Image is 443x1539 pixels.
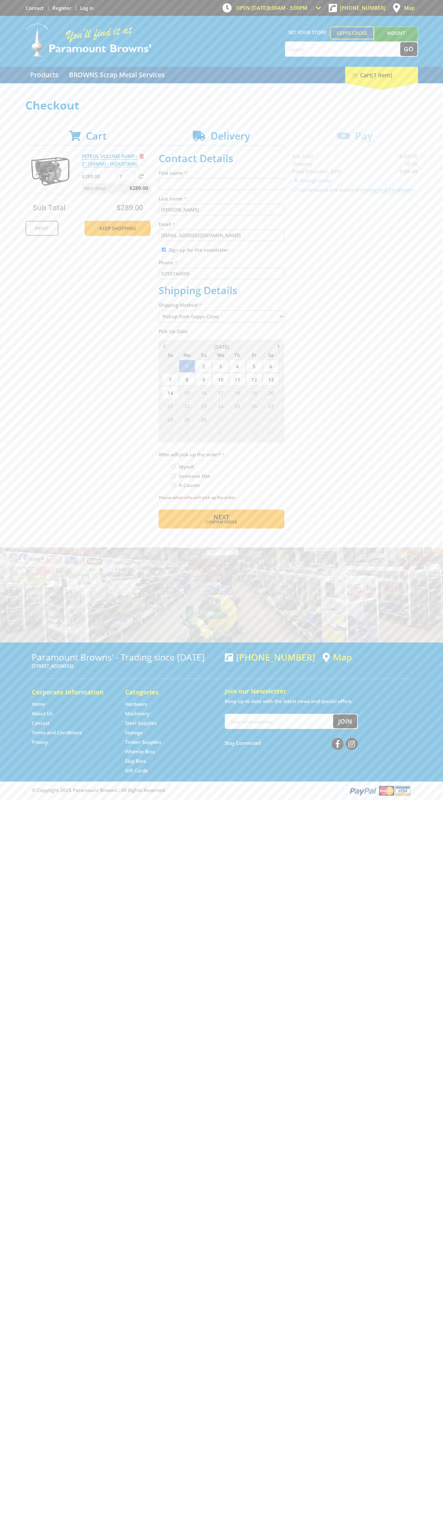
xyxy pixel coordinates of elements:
label: Someone Else [177,471,213,481]
h3: Paramount Browns' - Trading since [DATE] [32,652,218,662]
h2: Contact Details [159,152,284,164]
a: Go to the Wheelie Bins page [125,748,155,755]
p: Keep up to date with the latest news and special offers. [225,697,412,705]
button: Next Confirm order [159,510,284,529]
span: 20 [263,386,279,399]
a: Print [25,221,59,236]
a: Go to the Storage page [125,729,142,736]
span: Set your store [285,27,330,38]
span: 2 [229,413,245,426]
a: Go to the Home page [32,701,45,707]
label: First name [159,169,284,177]
span: 27 [263,400,279,412]
span: Cart [86,129,107,142]
span: 12 [246,373,262,386]
span: 4 [229,360,245,372]
h1: Checkout [25,99,418,112]
span: 17 [212,386,229,399]
div: Cart [345,67,418,83]
span: OPEN [DATE] [236,4,307,11]
span: 8 [212,426,229,439]
span: 6 [263,360,279,372]
h5: Categories [125,688,206,697]
a: Go to the About Us page [32,710,53,717]
span: Th [229,351,245,359]
label: Shipping Method [159,301,284,309]
span: 3 [212,360,229,372]
a: Go to the Hardware page [125,701,148,707]
label: Phone [159,259,284,266]
a: Go to the Contact page [26,5,44,11]
input: Please enter your email address. [159,230,284,241]
span: 3 [246,413,262,426]
label: Last name [159,195,284,202]
span: 28 [162,413,178,426]
img: PETROL VOLUME PUMP - 2" (50MM) - INDUSTRIAL [31,152,69,190]
a: Log in [80,5,94,11]
label: Who will pick up the order? [159,451,284,458]
h2: Shipping Details [159,284,284,296]
span: 9 [196,373,212,386]
span: Fr [246,351,262,359]
p: $289.00 [82,173,116,180]
a: Go to the Machinery page [125,710,149,717]
span: [DATE] [214,344,229,350]
span: 25 [229,400,245,412]
input: Please select who will pick up the order. [171,483,175,487]
span: 4 [263,413,279,426]
span: 10 [212,373,229,386]
span: 8 [179,373,195,386]
label: Sign up for the newsletter [169,247,228,253]
span: Delivery [211,129,250,142]
a: Gepps Cross [330,27,374,39]
span: 16 [196,386,212,399]
img: Paramount Browns' [25,22,152,57]
a: Go to the Skip Bins page [125,758,146,764]
span: Confirm order [172,520,271,524]
a: Go to the Timber Supplies page [125,739,161,745]
a: PETROL VOLUME PUMP - 2" (50MM) - INDUSTRIAL [82,153,138,167]
span: 18 [229,386,245,399]
span: 26 [246,400,262,412]
img: PayPal, Mastercard, Visa accepted [348,785,412,796]
span: 9 [229,426,245,439]
a: Go to the registration page [53,5,71,11]
input: Your email address [225,714,333,728]
span: Su [162,351,178,359]
span: Next [213,513,229,521]
span: 24 [212,400,229,412]
h5: Corporate Information [32,688,112,697]
span: 7 [162,373,178,386]
span: 2 [196,360,212,372]
span: Sub Total [33,202,66,212]
a: Go to the Contact page [32,720,50,726]
span: 21 [162,400,178,412]
a: Go to the Privacy page [32,739,48,745]
h5: Join our Newsletter [225,687,412,696]
a: Go to the BROWNS Scrap Metal Services page [64,67,169,83]
span: 7 [196,426,212,439]
button: Join [333,714,357,728]
span: 8:00am - 5:00pm [268,4,307,11]
input: Please select who will pick up the order. [171,474,175,478]
select: Please select a shipping method. [159,310,284,322]
span: 13 [263,373,279,386]
input: Please enter your telephone number. [159,268,284,279]
input: Search [286,42,400,56]
span: 6 [179,426,195,439]
label: Email [159,220,284,228]
div: ® Copyright 2025 Paramount Browns'. All Rights Reserved. [25,785,418,796]
label: Pick Up Date [159,327,284,335]
a: Keep Shopping [85,221,151,236]
span: We [212,351,229,359]
span: (1 item) [371,71,392,79]
div: Stay Connected [225,735,358,750]
span: 30 [196,413,212,426]
span: 23 [196,400,212,412]
span: 29 [179,413,195,426]
span: 11 [263,426,279,439]
span: 19 [246,386,262,399]
a: Go to the Gift Cards page [125,767,148,774]
a: Remove from cart [140,153,144,159]
span: 15 [179,386,195,399]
